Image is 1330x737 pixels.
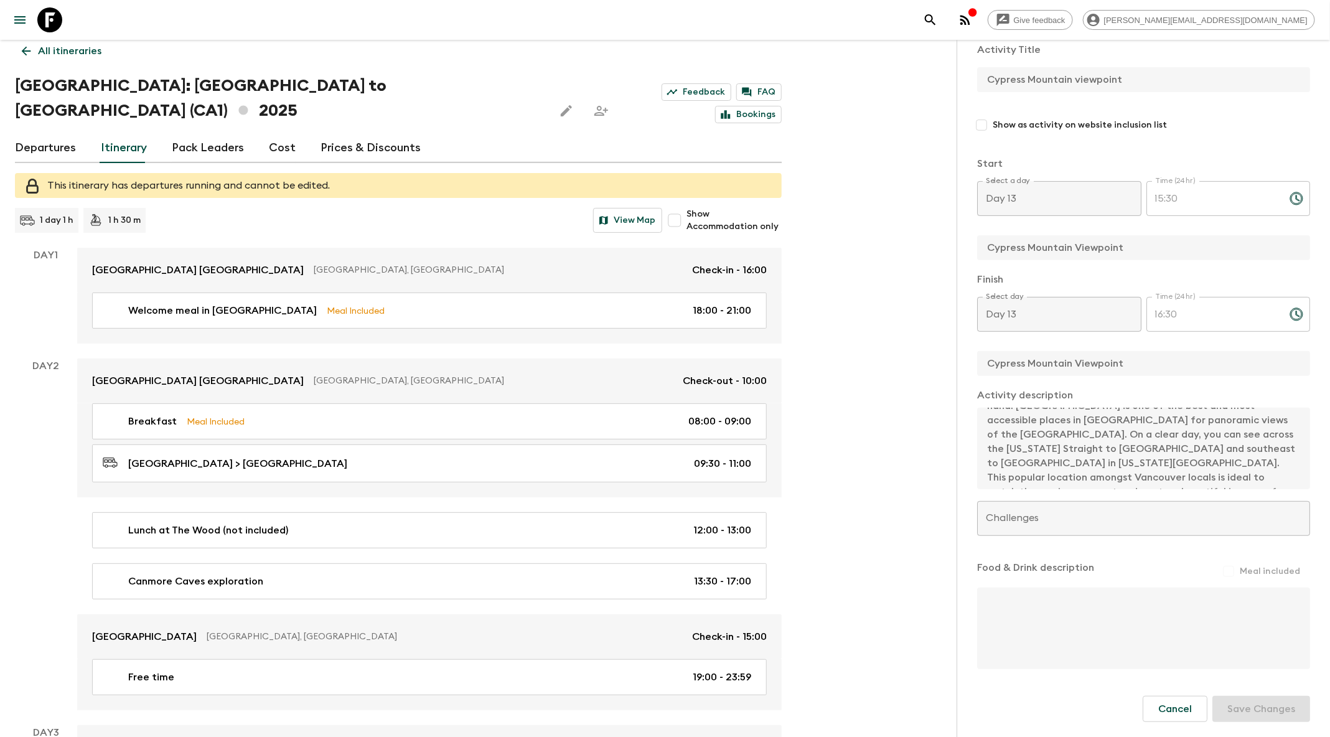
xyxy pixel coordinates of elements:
[977,560,1094,583] p: Food & Drink description
[1155,291,1196,302] label: Time (24hr)
[662,83,731,101] a: Feedback
[977,272,1310,287] p: Finish
[327,304,385,317] p: Meal Included
[1240,565,1300,578] span: Meal included
[7,7,32,32] button: menu
[15,133,76,163] a: Departures
[692,629,767,644] p: Check-in - 15:00
[92,444,767,482] a: [GEOGRAPHIC_DATA] > [GEOGRAPHIC_DATA]09:30 - 11:00
[977,156,1310,171] p: Start
[92,659,767,695] a: Free time19:00 - 23:59
[683,373,767,388] p: Check-out - 10:00
[207,631,682,643] p: [GEOGRAPHIC_DATA], [GEOGRAPHIC_DATA]
[1143,696,1207,722] button: Cancel
[693,670,751,685] p: 19:00 - 23:59
[692,263,767,278] p: Check-in - 16:00
[1146,181,1280,216] input: hh:mm
[92,263,304,278] p: [GEOGRAPHIC_DATA] [GEOGRAPHIC_DATA]
[593,208,662,233] button: View Map
[77,359,782,403] a: [GEOGRAPHIC_DATA] [GEOGRAPHIC_DATA][GEOGRAPHIC_DATA], [GEOGRAPHIC_DATA]Check-out - 10:00
[269,133,296,163] a: Cost
[988,10,1073,30] a: Give feedback
[688,414,751,429] p: 08:00 - 09:00
[1146,297,1280,332] input: hh:mm
[1083,10,1315,30] div: [PERSON_NAME][EMAIL_ADDRESS][DOMAIN_NAME]
[977,408,1300,489] textarea: **Don't tell customers about this activity!!** WOW Moment: Prosecco at [GEOGRAPHIC_DATA] Flashpac...
[172,133,244,163] a: Pack Leaders
[15,248,77,263] p: Day 1
[92,629,197,644] p: [GEOGRAPHIC_DATA]
[986,176,1030,186] label: Select a day
[321,133,421,163] a: Prices & Discounts
[993,119,1167,131] span: Show as activity on website inclusion list
[15,39,108,63] a: All itineraries
[128,670,174,685] p: Free time
[187,415,245,428] p: Meal Included
[92,293,767,329] a: Welcome meal in [GEOGRAPHIC_DATA]Meal Included18:00 - 21:00
[554,98,579,123] button: Edit this itinerary
[92,373,304,388] p: [GEOGRAPHIC_DATA] [GEOGRAPHIC_DATA]
[77,614,782,659] a: [GEOGRAPHIC_DATA][GEOGRAPHIC_DATA], [GEOGRAPHIC_DATA]Check-in - 15:00
[38,44,101,59] p: All itineraries
[128,574,263,589] p: Canmore Caves exploration
[128,456,347,471] p: [GEOGRAPHIC_DATA] > [GEOGRAPHIC_DATA]
[314,375,673,387] p: [GEOGRAPHIC_DATA], [GEOGRAPHIC_DATA]
[736,83,782,101] a: FAQ
[40,214,73,227] p: 1 day 1 h
[15,73,544,123] h1: [GEOGRAPHIC_DATA]: [GEOGRAPHIC_DATA] to [GEOGRAPHIC_DATA] (CA1) 2025
[986,291,1024,302] label: Select day
[92,563,767,599] a: Canmore Caves exploration13:30 - 17:00
[918,7,943,32] button: search adventures
[92,403,767,439] a: BreakfastMeal Included08:00 - 09:00
[694,574,751,589] p: 13:30 - 17:00
[314,264,682,276] p: [GEOGRAPHIC_DATA], [GEOGRAPHIC_DATA]
[1097,16,1314,25] span: [PERSON_NAME][EMAIL_ADDRESS][DOMAIN_NAME]
[47,181,330,190] span: This itinerary has departures running and cannot be edited.
[101,133,147,163] a: Itinerary
[128,523,288,538] p: Lunch at The Wood (not included)
[715,106,782,123] a: Bookings
[128,303,317,318] p: Welcome meal in [GEOGRAPHIC_DATA]
[128,414,177,429] p: Breakfast
[1155,176,1196,186] label: Time (24hr)
[694,456,751,471] p: 09:30 - 11:00
[693,523,751,538] p: 12:00 - 13:00
[1007,16,1072,25] span: Give feedback
[108,214,141,227] p: 1 h 30 m
[977,42,1310,57] p: Activity Title
[977,388,1310,403] p: Activity description
[687,208,782,233] span: Show Accommodation only
[92,512,767,548] a: Lunch at The Wood (not included)12:00 - 13:00
[15,359,77,373] p: Day 2
[693,303,751,318] p: 18:00 - 21:00
[77,248,782,293] a: [GEOGRAPHIC_DATA] [GEOGRAPHIC_DATA][GEOGRAPHIC_DATA], [GEOGRAPHIC_DATA]Check-in - 16:00
[589,98,614,123] span: Share this itinerary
